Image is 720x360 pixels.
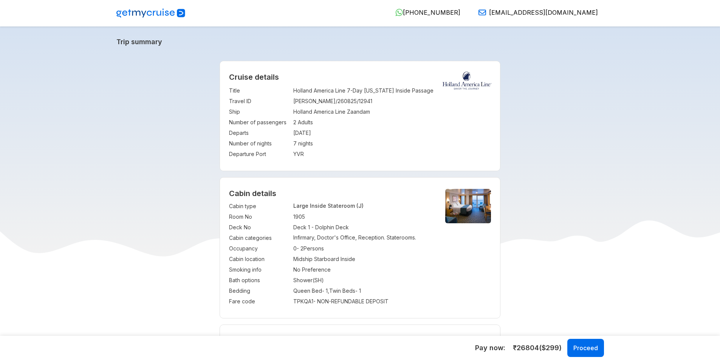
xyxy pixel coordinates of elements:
a: [PHONE_NUMBER] [389,9,460,16]
td: [DATE] [293,128,491,138]
td: Smoking info [229,264,290,275]
td: : [290,233,293,243]
a: Trip summary [116,38,604,46]
td: Midship Starboard Inside [293,254,432,264]
img: Email [478,9,486,16]
td: Cabin type [229,201,290,212]
td: Bath options [229,275,290,286]
td: 7 nights [293,138,491,149]
td: Departure Port [229,149,290,159]
td: Deck No [229,222,290,233]
td: 0 - 2 Persons [293,243,432,254]
td: [PERSON_NAME]/260825/12941 [293,96,491,107]
h2: Cruise details [229,73,491,82]
td: Fare code [229,296,290,307]
td: Holland America Line 7-Day [US_STATE] Inside Passage [293,85,491,96]
h5: Pay now : [475,343,505,352]
td: Number of passengers [229,117,290,128]
td: : [290,275,293,286]
td: : [290,117,293,128]
td: : [290,107,293,117]
span: [PHONE_NUMBER] [403,9,460,16]
td: Travel ID [229,96,290,107]
td: Occupancy [229,243,290,254]
span: Queen Bed - 1 , [293,287,329,294]
td: : [290,243,293,254]
td: 2 Adults [293,117,491,128]
button: Proceed [567,339,604,357]
td: : [290,254,293,264]
td: 1905 [293,212,432,222]
td: Room No [229,212,290,222]
span: ₹ 26804 ($ 299 ) [513,343,562,353]
td: : [290,85,293,96]
td: Ship [229,107,290,117]
td: Bedding [229,286,290,296]
td: Number of nights [229,138,290,149]
span: [EMAIL_ADDRESS][DOMAIN_NAME] [489,9,598,16]
td: Departs [229,128,290,138]
td: YVR [293,149,491,159]
p: Large Inside Stateroom [293,202,432,209]
td: No Preference [293,264,432,275]
span: Twin Beds - 1 [329,287,361,294]
h4: Cabin details [229,189,491,198]
td: Deck 1 - Dolphin Deck [293,222,432,233]
td: : [290,149,293,159]
td: : [290,96,293,107]
td: Cabin location [229,254,290,264]
img: WhatsApp [395,9,403,16]
td: : [290,138,293,149]
td: : [290,264,293,275]
td: : [290,222,293,233]
td: : [290,212,293,222]
td: : [290,286,293,296]
p: Infirmary, Doctor's Office, Reception. Staterooms. [293,234,432,241]
td: : [290,128,293,138]
a: [EMAIL_ADDRESS][DOMAIN_NAME] [472,9,598,16]
span: (J) [356,202,364,209]
td: Cabin categories [229,233,290,243]
td: Title [229,85,290,96]
td: : [290,296,293,307]
td: Shower ( SH ) [293,275,432,286]
td: : [290,201,293,212]
td: Holland America Line Zaandam [293,107,491,117]
div: TPKQA1 - NON-REFUNDABLE DEPOSIT [293,298,432,305]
